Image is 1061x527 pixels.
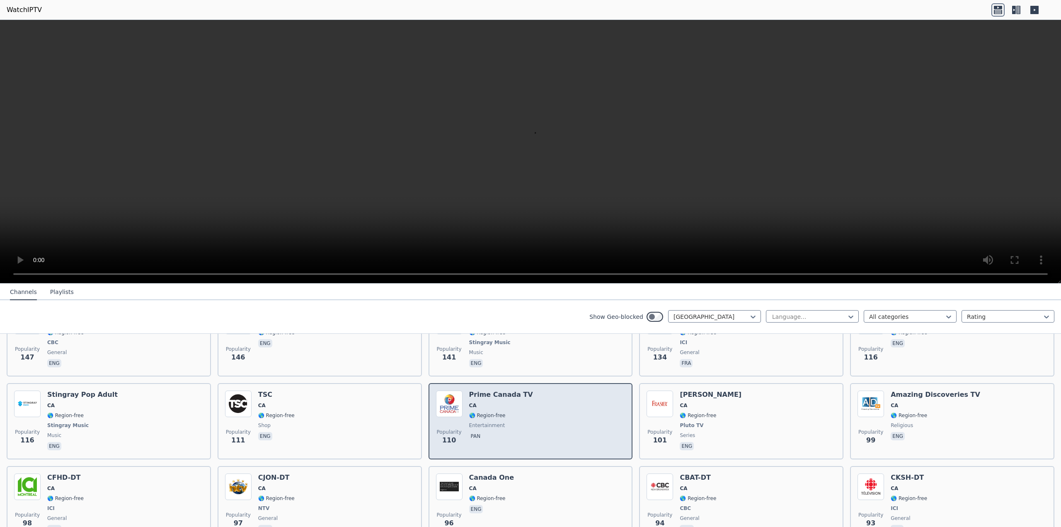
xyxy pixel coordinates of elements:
span: CA [891,402,898,409]
span: 146 [231,352,245,362]
span: CA [680,402,687,409]
span: ICI [891,505,898,512]
span: Popularity [858,512,883,518]
span: Popularity [647,346,672,352]
span: music [469,349,483,356]
h6: Stingray Pop Adult [47,391,118,399]
span: Stingray Music [47,422,89,429]
span: shop [258,422,271,429]
p: eng [47,359,61,367]
h6: TSC [258,391,295,399]
p: eng [258,339,272,347]
span: 141 [442,352,456,362]
img: TSC [225,391,252,417]
span: 147 [20,352,34,362]
h6: CKSH-DT [891,474,927,482]
h6: Canada One [469,474,514,482]
h6: CBAT-DT [680,474,716,482]
button: Playlists [50,284,74,300]
p: eng [469,505,483,513]
span: Popularity [226,429,251,435]
span: CA [469,402,477,409]
p: fra [680,359,693,367]
button: Channels [10,284,37,300]
p: eng [891,339,905,347]
span: Popularity [647,429,672,435]
img: CJON-DT [225,474,252,500]
span: ICI [680,339,687,346]
a: WatchIPTV [7,5,42,15]
span: general [680,515,699,522]
span: CA [258,402,266,409]
span: general [47,515,67,522]
span: 110 [442,435,456,445]
span: Popularity [15,512,40,518]
span: 116 [20,435,34,445]
span: 🌎 Region-free [258,495,295,502]
span: 🌎 Region-free [258,412,295,419]
img: CFHD-DT [14,474,41,500]
span: 🌎 Region-free [680,412,716,419]
p: eng [47,442,61,450]
img: Canada One [436,474,463,500]
img: Frasier [647,391,673,417]
span: Popularity [226,512,251,518]
img: CBAT-DT [647,474,673,500]
span: Popularity [647,512,672,518]
p: eng [891,432,905,440]
span: Popularity [15,346,40,352]
p: eng [680,442,694,450]
span: CBC [680,505,691,512]
span: 🌎 Region-free [891,412,927,419]
p: eng [258,432,272,440]
span: 🌎 Region-free [47,495,84,502]
img: Prime Canada TV [436,391,463,417]
span: religious [891,422,913,429]
span: 🌎 Region-free [891,495,927,502]
span: Popularity [437,346,462,352]
span: general [891,515,910,522]
h6: CFHD-DT [47,474,84,482]
span: CBC [47,339,58,346]
span: 111 [231,435,245,445]
label: Show Geo-blocked [589,313,643,321]
span: Popularity [858,429,883,435]
p: eng [469,359,483,367]
span: 101 [653,435,667,445]
span: 🌎 Region-free [680,495,716,502]
span: 🌎 Region-free [469,412,506,419]
span: series [680,432,695,439]
span: 134 [653,352,667,362]
span: CA [258,485,266,492]
span: general [258,515,278,522]
span: 🌎 Region-free [469,495,506,502]
span: CA [469,485,477,492]
span: CA [891,485,898,492]
span: general [47,349,67,356]
span: Popularity [15,429,40,435]
h6: CJON-DT [258,474,295,482]
span: CA [47,485,55,492]
span: 116 [864,352,877,362]
span: ICI [47,505,55,512]
span: Popularity [437,512,462,518]
img: Stingray Pop Adult [14,391,41,417]
span: Popularity [437,429,462,435]
h6: Amazing Discoveries TV [891,391,980,399]
span: CA [680,485,687,492]
span: Popularity [858,346,883,352]
span: CA [47,402,55,409]
span: 🌎 Region-free [47,412,84,419]
h6: Prime Canada TV [469,391,533,399]
span: music [47,432,61,439]
span: entertainment [469,422,505,429]
span: 99 [866,435,875,445]
span: Popularity [226,346,251,352]
span: Pluto TV [680,422,703,429]
span: general [680,349,699,356]
p: pan [469,432,482,440]
span: NTV [258,505,270,512]
h6: [PERSON_NAME] [680,391,741,399]
img: CKSH-DT [858,474,884,500]
span: Stingray Music [469,339,511,346]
